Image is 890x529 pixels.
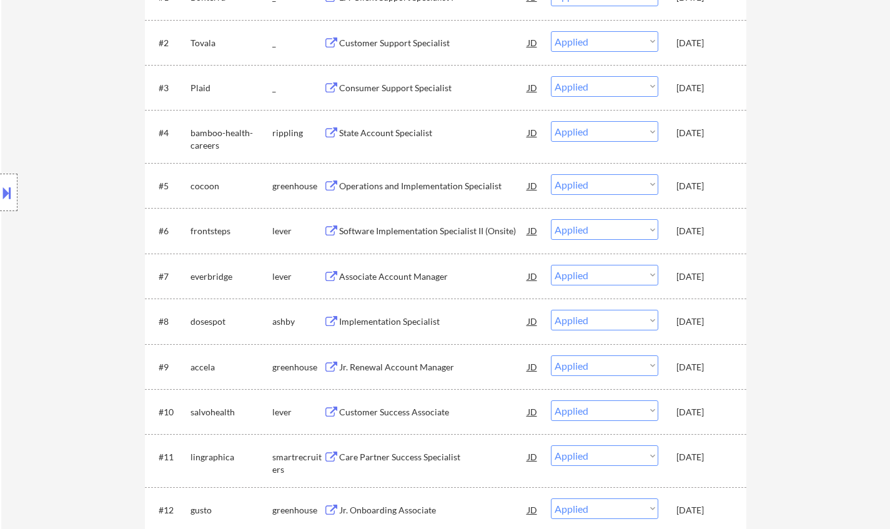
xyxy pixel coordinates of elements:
[190,270,272,283] div: everbridge
[190,180,272,192] div: cocoon
[527,400,539,423] div: JD
[190,37,272,49] div: Tovala
[339,82,528,94] div: Consumer Support Specialist
[159,406,180,418] div: #10
[339,180,528,192] div: Operations and Implementation Specialist
[676,406,731,418] div: [DATE]
[339,37,528,49] div: Customer Support Specialist
[527,121,539,144] div: JD
[272,361,324,373] div: greenhouse
[159,315,180,328] div: #8
[527,498,539,521] div: JD
[676,270,731,283] div: [DATE]
[190,504,272,517] div: gusto
[527,355,539,378] div: JD
[159,504,180,517] div: #12
[676,504,731,517] div: [DATE]
[190,127,272,151] div: bamboo-health-careers
[190,315,272,328] div: dosespot
[339,361,528,373] div: Jr. Renewal Account Manager
[190,225,272,237] div: frontsteps
[272,37,324,49] div: _
[339,315,528,328] div: Implementation Specialist
[272,82,324,94] div: _
[527,219,539,242] div: JD
[676,180,731,192] div: [DATE]
[527,31,539,54] div: JD
[272,180,324,192] div: greenhouse
[676,127,731,139] div: [DATE]
[339,451,528,463] div: Care Partner Success Specialist
[339,504,528,517] div: Jr. Onboarding Associate
[159,37,180,49] div: #2
[339,127,528,139] div: State Account Specialist
[676,451,731,463] div: [DATE]
[272,127,324,139] div: rippling
[159,451,180,463] div: #11
[676,37,731,49] div: [DATE]
[527,174,539,197] div: JD
[339,225,528,237] div: Software Implementation Specialist II (Onsite)
[272,504,324,517] div: greenhouse
[190,451,272,463] div: lingraphica
[272,451,324,475] div: smartrecruiters
[676,315,731,328] div: [DATE]
[527,265,539,287] div: JD
[527,445,539,468] div: JD
[339,270,528,283] div: Associate Account Manager
[159,361,180,373] div: #9
[527,76,539,99] div: JD
[676,82,731,94] div: [DATE]
[272,315,324,328] div: ashby
[272,270,324,283] div: lever
[190,82,272,94] div: Plaid
[190,406,272,418] div: salvohealth
[190,361,272,373] div: accela
[272,406,324,418] div: lever
[527,310,539,332] div: JD
[272,225,324,237] div: lever
[676,225,731,237] div: [DATE]
[676,361,731,373] div: [DATE]
[339,406,528,418] div: Customer Success Associate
